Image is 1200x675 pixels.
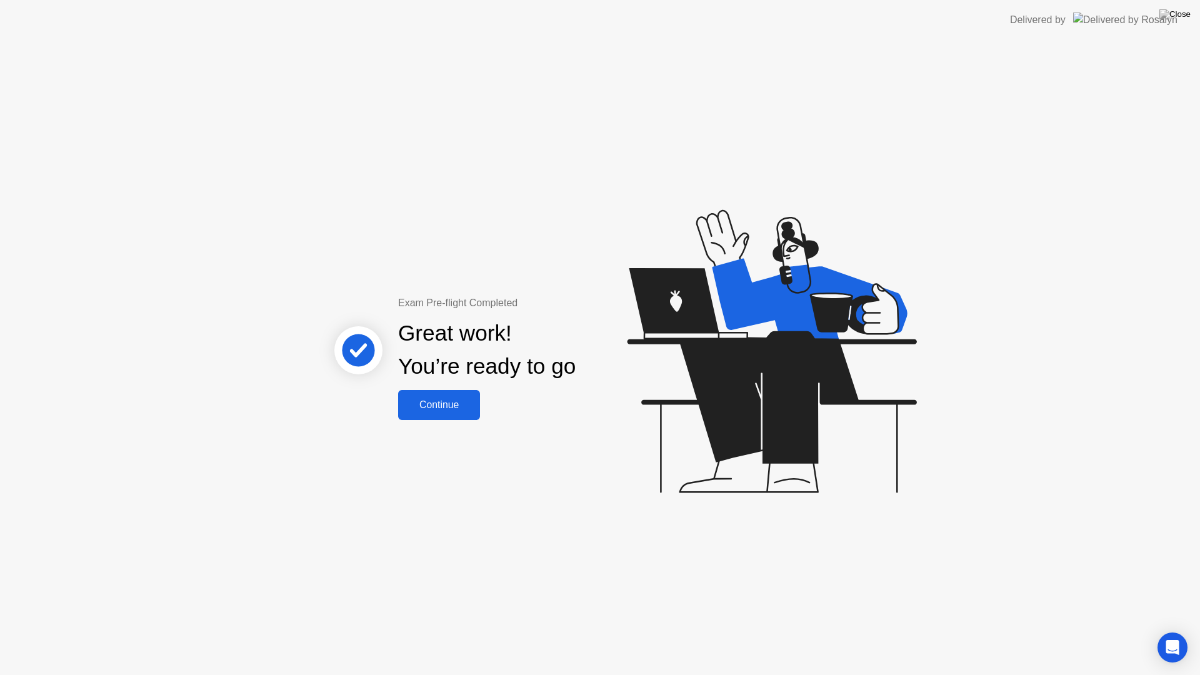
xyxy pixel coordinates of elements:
div: Great work! You’re ready to go [398,317,576,383]
div: Continue [402,399,476,411]
img: Close [1159,9,1191,19]
img: Delivered by Rosalyn [1073,12,1177,27]
div: Open Intercom Messenger [1157,632,1187,662]
div: Delivered by [1010,12,1066,27]
div: Exam Pre-flight Completed [398,296,656,311]
button: Continue [398,390,480,420]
